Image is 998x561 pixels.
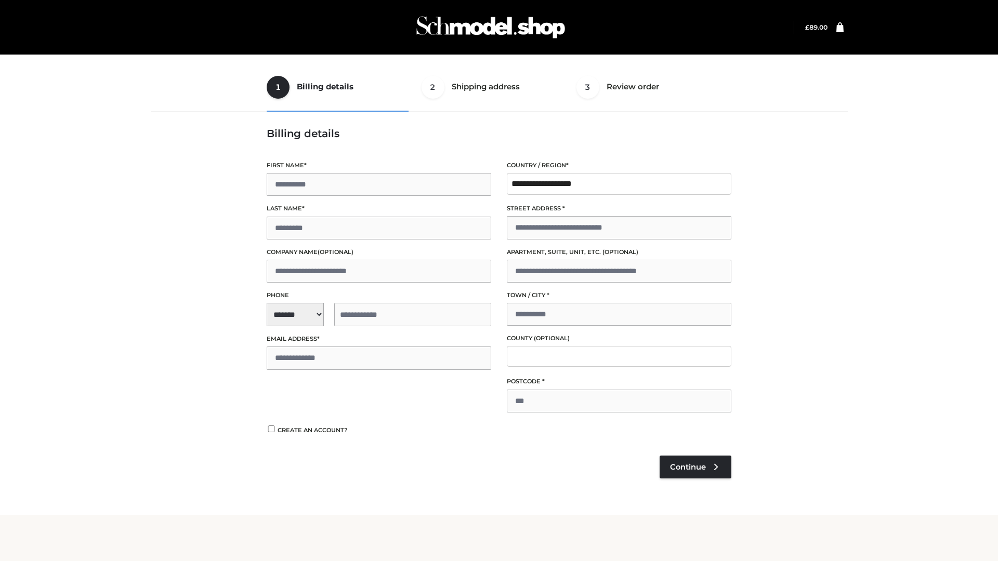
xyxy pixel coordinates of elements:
[805,23,809,31] span: £
[507,377,731,386] label: Postcode
[267,161,491,170] label: First name
[805,23,828,31] a: £89.00
[507,247,731,257] label: Apartment, suite, unit, etc.
[602,248,638,256] span: (optional)
[670,462,706,472] span: Continue
[507,333,731,343] label: County
[413,7,569,48] img: Schmodel Admin 964
[267,290,491,300] label: Phone
[267,247,491,257] label: Company name
[507,290,731,300] label: Town / City
[660,456,731,478] a: Continue
[278,426,348,434] span: Create an account?
[805,23,828,31] bdi: 89.00
[507,204,731,213] label: Street address
[267,204,491,213] label: Last name
[267,334,491,344] label: Email address
[267,127,731,140] h3: Billing details
[534,335,570,342] span: (optional)
[507,161,731,170] label: Country / Region
[267,425,276,432] input: Create an account?
[318,248,353,256] span: (optional)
